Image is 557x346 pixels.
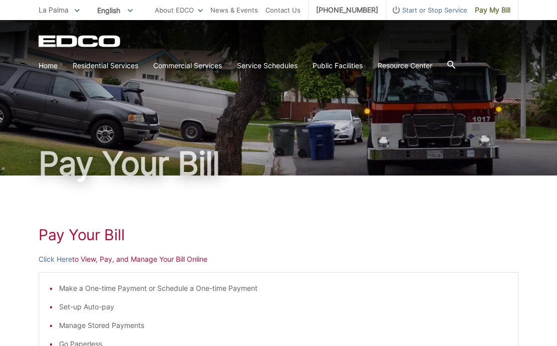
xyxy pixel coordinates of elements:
a: Home [39,60,58,71]
p: to View, Pay, and Manage Your Bill Online [39,254,518,265]
li: Set-up Auto-pay [59,301,508,312]
li: Manage Stored Payments [59,320,508,331]
span: La Palma [39,6,69,14]
h1: Pay Your Bill [39,147,518,180]
a: Contact Us [265,5,301,16]
span: Pay My Bill [475,5,510,16]
a: Service Schedules [237,60,298,71]
a: Click Here [39,254,72,265]
li: Make a One-time Payment or Schedule a One-time Payment [59,283,508,294]
a: News & Events [210,5,258,16]
a: Residential Services [73,60,138,71]
h1: Pay Your Bill [39,226,518,244]
a: EDCD logo. Return to the homepage. [39,35,122,47]
a: About EDCO [155,5,203,16]
a: Resource Center [378,60,432,71]
a: Public Facilities [313,60,363,71]
span: English [90,2,140,19]
a: Commercial Services [153,60,222,71]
